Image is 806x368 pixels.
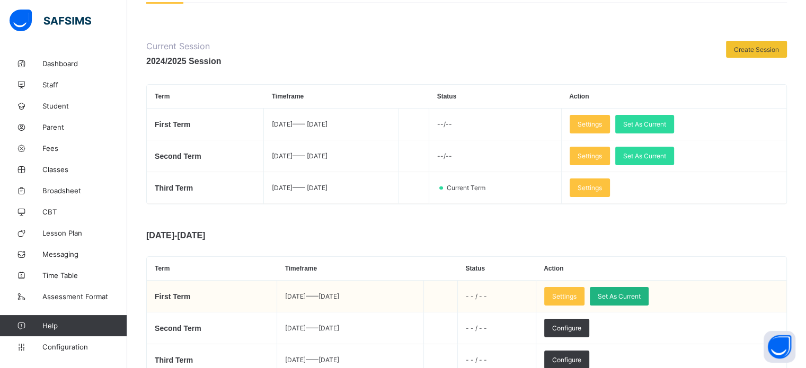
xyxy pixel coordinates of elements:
span: [DATE]-[DATE] [146,231,358,240]
th: Term [147,85,264,109]
span: Broadsheet [42,186,127,195]
span: - - / - - [466,356,487,364]
th: Status [429,85,561,109]
span: First Term [155,292,190,301]
span: Current Term [446,184,492,192]
span: [DATE] —— [DATE] [272,120,327,128]
span: Parent [42,123,127,131]
span: Configuration [42,343,127,351]
span: - - / - - [466,292,487,300]
span: Settings [578,184,602,192]
td: --/-- [429,140,561,172]
span: Messaging [42,250,127,258]
span: [DATE] —— [DATE] [285,292,339,300]
span: Third Term [155,356,193,364]
span: Configure [552,324,581,332]
span: Second Term [155,152,201,160]
th: Status [457,257,536,281]
span: Fees [42,144,127,152]
span: Classes [42,165,127,174]
span: Lesson Plan [42,229,127,237]
span: CBT [42,208,127,216]
th: Term [147,257,277,281]
span: Help [42,321,127,330]
th: Action [561,85,786,109]
span: Settings [578,152,602,160]
th: Action [536,257,786,281]
span: 2024/2025 Session [146,57,221,66]
span: Set As Current [623,152,666,160]
span: Configure [552,356,581,364]
th: Timeframe [277,257,423,281]
span: [DATE] —— [DATE] [272,184,327,192]
td: --/-- [429,109,561,140]
span: - - / - - [466,324,487,332]
span: Time Table [42,271,127,280]
span: Current Session [146,41,221,51]
span: [DATE] —— [DATE] [285,356,339,364]
span: Settings [552,292,577,300]
span: Settings [578,120,602,128]
span: Staff [42,80,127,89]
span: Assessment Format [42,292,127,301]
span: [DATE] —— [DATE] [285,324,339,332]
th: Timeframe [264,85,398,109]
span: Second Term [155,324,201,333]
span: Dashboard [42,59,127,68]
span: Third Term [155,184,193,192]
span: [DATE] —— [DATE] [272,152,327,160]
span: Create Session [734,46,779,53]
span: First Term [155,120,190,129]
span: Set As Current [598,292,641,300]
span: Set As Current [623,120,666,128]
button: Open asap [764,331,795,363]
span: Student [42,102,127,110]
img: safsims [10,10,91,32]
